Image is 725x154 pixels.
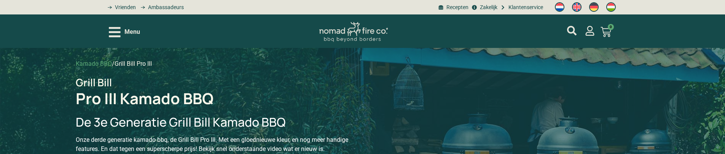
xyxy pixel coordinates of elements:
nav: breadcrumbs [76,59,152,68]
span: 0 [608,24,614,30]
a: mijn account [567,26,577,35]
span: Grill Bill [76,75,112,89]
span: Ambassadeurs [146,3,184,11]
a: grill bill vrienden [105,3,136,11]
div: Open/Close Menu [109,25,140,39]
a: Kamado BBQ [76,60,112,67]
span: / [112,60,115,67]
img: Duits [589,2,599,12]
img: Nederlands [555,2,564,12]
h1: Pro III Kamado BBQ [76,91,214,106]
span: Menu [124,27,140,37]
span: Zakelijk [478,3,497,11]
a: grill bill klantenservice [499,3,543,11]
img: Engels [572,2,582,12]
img: Hongaars [606,2,616,12]
a: grill bill zakeljk [470,3,497,11]
a: mijn account [585,26,595,36]
span: Recepten [445,3,468,11]
span: Grill Bill Pro III [115,60,152,67]
a: Switch to Hongaars [602,0,620,14]
span: Klantenservice [507,3,543,11]
a: Switch to Engels [568,0,585,14]
span: Vrienden [113,3,136,11]
h2: De 3e Generatie Grill Bill Kamado BBQ [76,115,363,129]
a: BBQ recepten [437,3,468,11]
a: grill bill ambassadors [138,3,183,11]
p: Onze derde generatie kamado bbq, de Grill Bill Pro III. Met een gloednieuwe kleur, en nog meer ha... [76,135,363,154]
a: Switch to Duits [585,0,602,14]
img: Nomad Logo [319,22,388,42]
a: 0 [591,22,620,42]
